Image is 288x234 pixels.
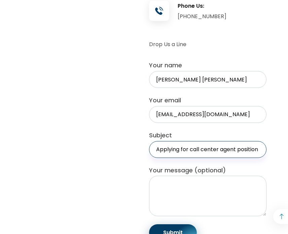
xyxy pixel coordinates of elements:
[149,71,266,88] input: Your name
[149,95,266,123] label: Your email
[178,2,266,10] h3: Phone Us:
[149,176,266,216] textarea: Your message (optional)
[149,141,266,158] input: Subject
[149,106,266,123] input: Your email
[149,39,266,49] p: Drop Us a Line
[178,11,266,22] div: [PHONE_NUMBER]
[149,130,266,158] label: Subject
[149,165,266,216] label: Your message (optional)
[149,60,266,88] label: Your name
